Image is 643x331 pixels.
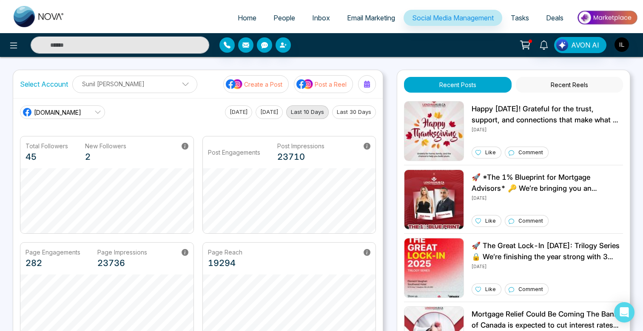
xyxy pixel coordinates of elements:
[339,10,404,26] a: Email Marketing
[226,79,243,90] img: social-media-icon
[546,14,563,22] span: Deals
[485,286,496,293] p: Like
[516,77,623,93] button: Recent Reels
[518,149,543,156] p: Comment
[78,77,192,91] p: Sunil [PERSON_NAME]
[20,79,68,89] label: Select Account
[97,248,147,257] p: Page Impressions
[404,238,464,298] img: Unable to load img.
[85,141,126,150] p: New Followers
[304,10,339,26] a: Inbox
[472,125,623,133] p: [DATE]
[244,80,282,89] p: Create a Post
[294,75,353,93] button: social-media-iconPost a Reel
[208,248,242,257] p: Page Reach
[286,105,329,119] button: Last 10 Days
[26,141,68,150] p: Total Followers
[412,14,494,22] span: Social Media Management
[332,105,376,119] button: Last 30 Days
[26,150,68,163] p: 45
[34,108,81,117] span: [DOMAIN_NAME]
[223,75,289,93] button: social-media-iconCreate a Post
[472,262,623,270] p: [DATE]
[347,14,395,22] span: Email Marketing
[511,14,529,22] span: Tasks
[502,10,538,26] a: Tasks
[556,39,568,51] img: Lead Flow
[404,77,511,93] button: Recent Posts
[554,37,606,53] button: AVON AI
[238,14,256,22] span: Home
[518,286,543,293] p: Comment
[225,105,252,119] button: [DATE]
[273,14,295,22] span: People
[472,240,623,262] p: 🚀 The Great Lock-In [DATE]: Trilogy Series🔒 We’re finishing the year strong with 3 powerful maste...
[315,80,347,89] p: Post a Reel
[485,217,496,225] p: Like
[208,257,242,269] p: 19294
[26,248,80,257] p: Page Engagements
[97,257,147,269] p: 23736
[85,150,126,163] p: 2
[472,104,623,125] p: Happy [DATE]! Grateful for the trust, support, and connections that make what we do so meaningful...
[14,6,65,27] img: Nova CRM Logo
[229,10,265,26] a: Home
[615,37,629,52] img: User Avatar
[277,150,324,163] p: 23710
[26,257,80,269] p: 282
[576,8,638,27] img: Market-place.gif
[518,217,543,225] p: Comment
[404,101,464,161] img: Unable to load img.
[614,302,634,323] div: Open Intercom Messenger
[404,170,464,229] img: Unable to load img.
[472,309,623,331] p: Mortgage Relief Could Be Coming The Bank of Canada is expected to cut interest rates two more tim...
[208,148,260,157] p: Post Engagements
[538,10,572,26] a: Deals
[277,141,324,150] p: Post Impressions
[256,105,283,119] button: [DATE]
[404,10,502,26] a: Social Media Management
[485,149,496,156] p: Like
[312,14,330,22] span: Inbox
[472,172,623,194] p: 🚀 *The 1% Blueprint for Mortgage Advisors* 🔑 We’re bringing you an exclusive, high-impact event d...
[296,79,313,90] img: social-media-icon
[472,194,623,201] p: [DATE]
[571,40,599,50] span: AVON AI
[265,10,304,26] a: People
